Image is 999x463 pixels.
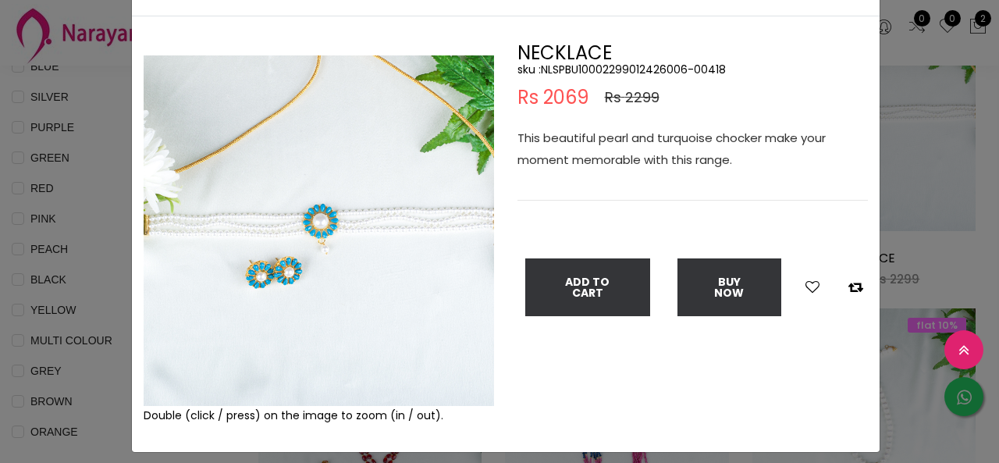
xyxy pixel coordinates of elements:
[144,55,494,406] img: Example
[517,62,868,77] h5: sku : NLSPBU10002299012426006-00418
[517,88,589,107] span: Rs 2069
[144,406,494,425] div: Double (click / press) on the image to zoom (in / out).
[801,277,824,297] button: Add to wishlist
[517,44,868,62] h2: NECKLACE
[517,127,868,171] p: This beautiful pearl and turquoise chocker make your moment memorable with this range.
[677,258,781,316] button: Buy Now
[844,277,868,297] button: Add to compare
[525,258,650,316] button: Add To Cart
[605,88,659,107] span: Rs 2299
